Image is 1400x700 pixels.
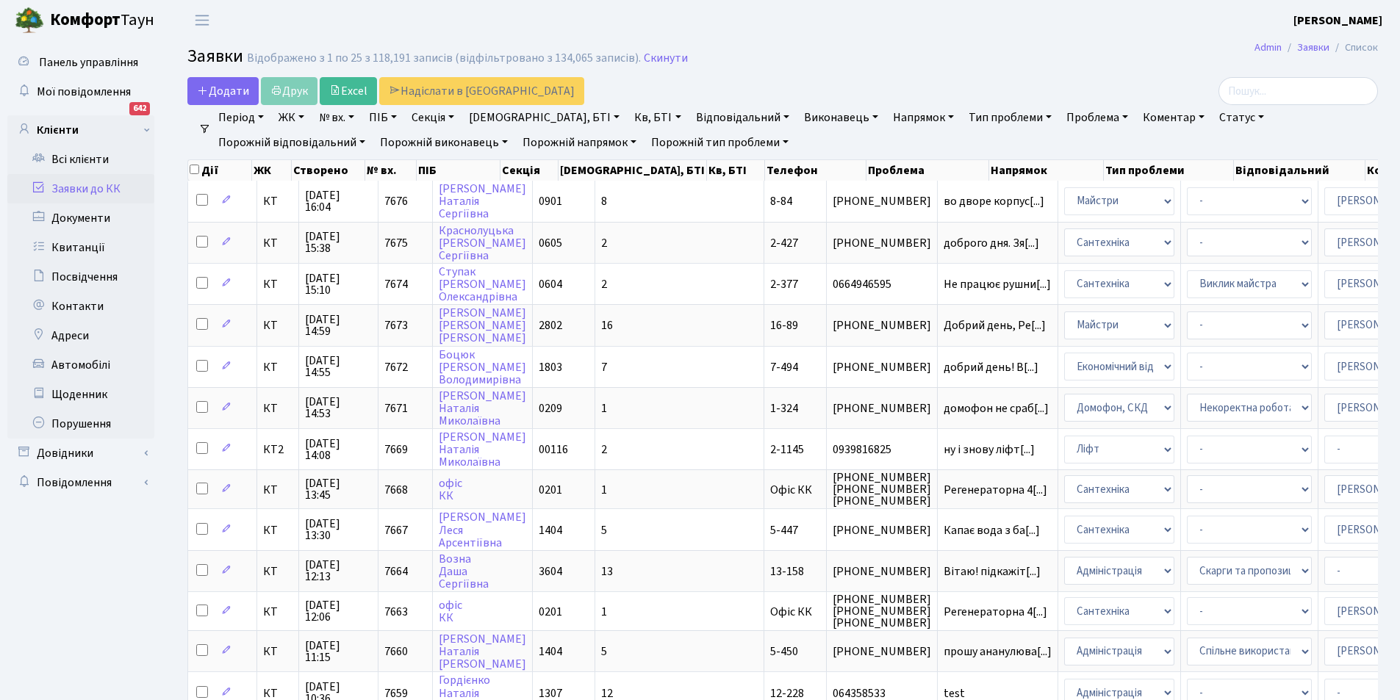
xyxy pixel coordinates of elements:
[1137,105,1210,130] a: Коментар
[517,130,642,155] a: Порожній напрямок
[320,77,377,105] a: Excel
[197,83,249,99] span: Додати
[384,522,408,538] span: 7667
[539,522,562,538] span: 1404
[212,130,371,155] a: Порожній відповідальний
[944,563,1041,580] span: Вітаю! підкажіт[...]
[384,482,408,498] span: 7668
[384,441,408,458] span: 7669
[50,8,154,33] span: Таун
[7,350,154,380] a: Автомобілі
[770,235,798,251] span: 2-427
[866,160,989,181] th: Проблема
[1254,40,1282,55] a: Admin
[384,604,408,620] span: 7663
[305,396,372,419] span: [DATE] 14:53
[1060,105,1134,130] a: Проблема
[313,105,360,130] a: № вх.
[305,190,372,213] span: [DATE] 16:04
[50,8,121,32] b: Комфорт
[439,597,462,626] a: офісКК
[305,314,372,337] span: [DATE] 14:59
[601,482,607,498] span: 1
[628,105,686,130] a: Кв, БТІ
[439,264,526,305] a: Ступак[PERSON_NAME]Олександрівна
[944,441,1035,458] span: ну і знову ліфт[...]
[770,359,798,375] span: 7-494
[944,400,1049,416] span: домофон не сраб[...]
[439,510,526,551] a: [PERSON_NAME]ЛесяАрсентіївна
[798,105,884,130] a: Виконавець
[963,105,1058,130] a: Тип проблеми
[645,130,794,155] a: Порожній тип проблеми
[601,563,613,580] span: 13
[770,522,798,538] span: 5-447
[601,441,607,458] span: 2
[944,604,1047,620] span: Регенераторна 4[...]
[7,203,154,233] a: Документи
[363,105,403,130] a: ПІБ
[384,235,408,251] span: 7675
[1329,40,1378,56] li: Список
[305,477,372,501] span: [DATE] 13:45
[417,160,500,181] th: ПІБ
[7,115,154,145] a: Клієнти
[539,276,562,292] span: 0604
[263,195,292,207] span: КТ
[263,688,292,699] span: КТ
[833,195,931,207] span: [PHONE_NUMBER]
[439,223,526,264] a: Краснолуцька[PERSON_NAME]Сергіївна
[833,646,931,657] span: [PHONE_NUMBER]
[539,441,568,458] span: 00116
[1232,32,1400,63] nav: breadcrumb
[305,559,372,582] span: [DATE] 12:13
[770,643,798,660] span: 5-450
[187,77,259,105] a: Додати
[263,606,292,618] span: КТ
[37,84,131,100] span: Мої повідомлення
[601,604,607,620] span: 1
[770,317,798,333] span: 16-89
[1104,160,1234,181] th: Тип проблеми
[305,438,372,461] span: [DATE] 14:08
[944,193,1044,209] span: во дворе корпус[...]
[7,409,154,439] a: Порушення
[439,388,526,429] a: [PERSON_NAME]НаталіяМиколаївна
[439,305,526,346] a: [PERSON_NAME][PERSON_NAME][PERSON_NAME]
[263,361,292,373] span: КТ
[539,235,562,251] span: 0605
[601,193,607,209] span: 8
[305,518,372,541] span: [DATE] 13:30
[770,604,812,620] span: Офіс КК
[539,482,562,498] span: 0201
[305,599,372,623] span: [DATE] 12:06
[770,276,798,292] span: 2-377
[263,566,292,577] span: КТ
[601,643,607,660] span: 5
[7,145,154,174] a: Всі клієнти
[292,160,365,181] th: Створено
[601,400,607,416] span: 1
[770,400,798,416] span: 1-324
[439,551,489,592] a: ВознаДашаСергіївна
[374,130,514,155] a: Порожній виконавець
[833,361,931,373] span: [PHONE_NUMBER]
[833,278,931,290] span: 0664946595
[601,522,607,538] span: 5
[707,160,765,181] th: Кв, БТІ
[833,320,931,331] span: [PHONE_NUMBER]
[765,160,866,181] th: Телефон
[263,646,292,657] span: КТ
[1293,12,1382,29] b: [PERSON_NAME]
[944,359,1038,375] span: добрий день! В[...]
[539,193,562,209] span: 0901
[384,276,408,292] span: 7674
[263,320,292,331] span: КТ
[833,688,931,699] span: 064358533
[7,262,154,292] a: Посвідчення
[833,566,931,577] span: [PHONE_NUMBER]
[188,160,252,181] th: Дії
[305,355,372,378] span: [DATE] 14:55
[833,237,931,249] span: [PHONE_NUMBER]
[7,468,154,497] a: Повідомлення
